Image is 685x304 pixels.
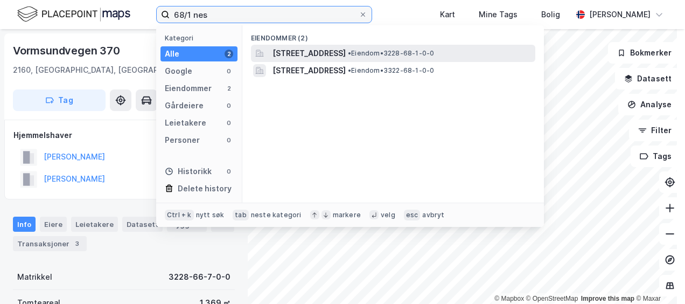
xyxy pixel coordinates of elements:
[225,101,233,110] div: 0
[404,210,421,220] div: esc
[225,50,233,58] div: 2
[13,42,122,59] div: Vormsundvegen 370
[165,116,206,129] div: Leietakere
[348,49,434,58] span: Eiendom • 3228-68-1-0-0
[233,210,249,220] div: tab
[165,165,212,178] div: Historikk
[348,66,434,75] span: Eiendom • 3322-68-1-0-0
[629,120,681,141] button: Filter
[13,129,234,142] div: Hjemmelshaver
[615,68,681,89] button: Datasett
[165,65,192,78] div: Google
[589,8,651,21] div: [PERSON_NAME]
[170,6,359,23] input: Søk på adresse, matrikkel, gårdeiere, leietakere eller personer
[13,236,87,251] div: Transaksjoner
[165,210,194,220] div: Ctrl + k
[422,211,444,219] div: avbryt
[381,211,395,219] div: velg
[225,84,233,93] div: 2
[333,211,361,219] div: markere
[526,295,578,302] a: OpenStreetMap
[13,217,36,232] div: Info
[272,47,346,60] span: [STREET_ADDRESS]
[541,8,560,21] div: Bolig
[348,66,351,74] span: •
[225,136,233,144] div: 0
[165,99,204,112] div: Gårdeiere
[169,271,230,284] div: 3228-66-7-0-0
[72,238,82,249] div: 3
[581,295,634,302] a: Improve this map
[225,167,233,176] div: 0
[165,134,200,147] div: Personer
[479,8,518,21] div: Mine Tags
[71,217,118,232] div: Leietakere
[196,211,225,219] div: nytt søk
[348,49,351,57] span: •
[251,211,302,219] div: neste kategori
[242,25,544,45] div: Eiendommer (2)
[631,146,681,167] button: Tags
[494,295,524,302] a: Mapbox
[178,182,232,195] div: Delete history
[17,271,52,284] div: Matrikkel
[225,119,233,127] div: 0
[40,217,67,232] div: Eiere
[165,47,179,60] div: Alle
[440,8,455,21] div: Kart
[608,42,681,64] button: Bokmerker
[165,82,212,95] div: Eiendommer
[225,67,233,75] div: 0
[165,34,237,42] div: Kategori
[13,89,106,111] button: Tag
[272,64,346,77] span: [STREET_ADDRESS]
[122,217,163,232] div: Datasett
[618,94,681,115] button: Analyse
[13,64,197,77] div: 2160, [GEOGRAPHIC_DATA], [GEOGRAPHIC_DATA]
[636,295,661,302] a: Maxar
[17,5,130,24] img: logo.f888ab2527a4732fd821a326f86c7f29.svg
